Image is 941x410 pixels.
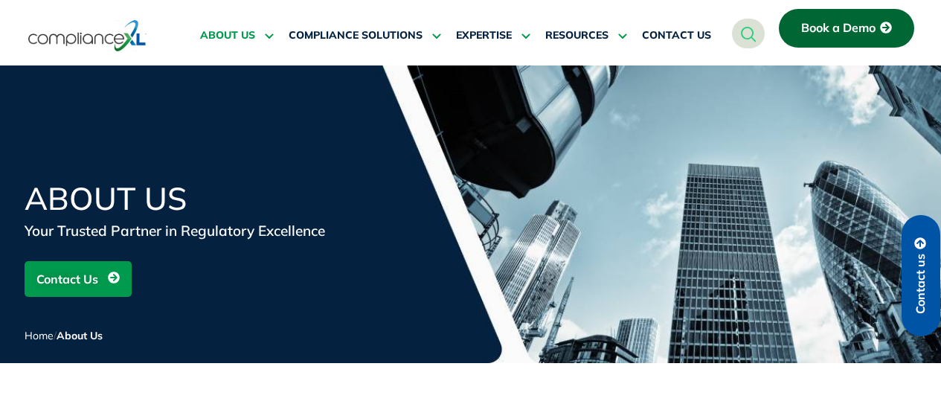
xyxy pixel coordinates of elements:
img: logo-one.svg [28,19,147,53]
div: Your Trusted Partner in Regulatory Excellence [25,220,382,241]
span: ABOUT US [200,29,255,42]
a: navsearch-button [732,19,765,48]
span: CONTACT US [642,29,711,42]
h1: About Us [25,183,382,214]
span: COMPLIANCE SOLUTIONS [289,29,423,42]
a: RESOURCES [545,18,627,54]
span: Contact us [914,254,928,314]
span: / [25,329,103,342]
a: Contact Us [25,261,132,297]
span: EXPERTISE [456,29,512,42]
a: COMPLIANCE SOLUTIONS [289,18,441,54]
a: Book a Demo [779,9,914,48]
span: Book a Demo [801,22,876,35]
a: CONTACT US [642,18,711,54]
span: Contact Us [36,265,98,293]
span: About Us [57,329,103,342]
span: RESOURCES [545,29,608,42]
a: ABOUT US [200,18,274,54]
a: EXPERTISE [456,18,530,54]
a: Home [25,329,54,342]
a: Contact us [902,215,940,336]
